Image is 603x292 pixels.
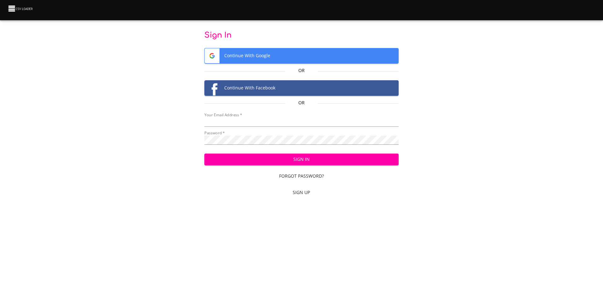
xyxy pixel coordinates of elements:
span: Sign Up [207,189,396,197]
img: CSV Loader [8,4,34,13]
span: Forgot Password? [207,172,396,180]
img: Google logo [205,48,220,63]
button: Sign In [204,154,399,165]
a: Forgot Password? [204,170,399,182]
button: Google logoContinue With Google [204,48,399,64]
p: Sign In [204,30,399,40]
button: Facebook logoContinue With Facebook [204,80,399,96]
img: Facebook logo [205,81,220,95]
span: Continue With Facebook [205,81,398,95]
label: Your Email Address [204,113,242,117]
p: Or [285,67,318,74]
a: Sign Up [204,187,399,198]
span: Sign In [209,155,394,163]
span: Continue With Google [205,48,398,63]
p: Or [285,100,318,106]
label: Password [204,131,225,135]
